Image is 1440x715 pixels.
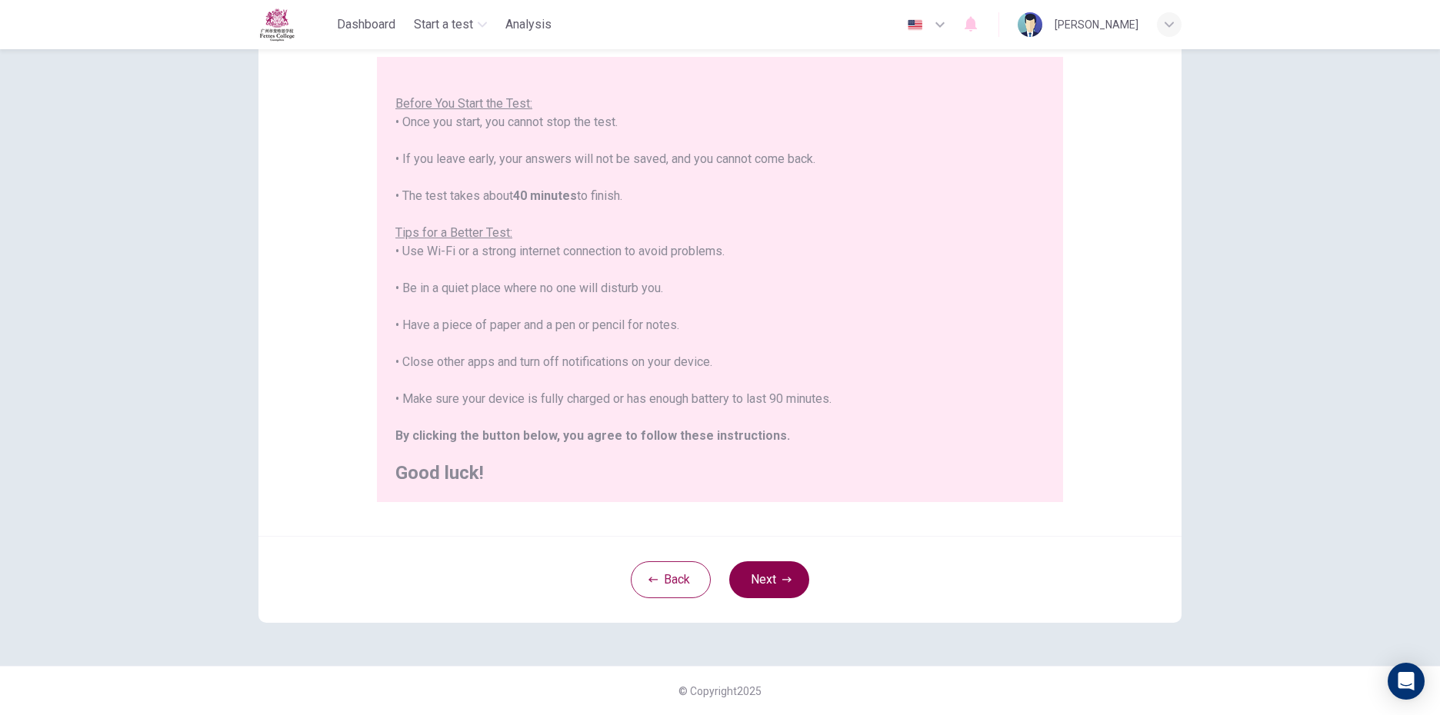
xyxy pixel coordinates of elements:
[1018,12,1042,37] img: Profile picture
[414,15,473,34] span: Start a test
[395,428,790,443] b: By clicking the button below, you agree to follow these instructions.
[505,15,552,34] span: Analysis
[678,685,762,697] span: © Copyright 2025
[905,19,925,31] img: en
[395,58,1045,482] div: You are about to start a . • Once you start, you cannot stop the test. • If you leave early, your...
[395,464,1045,482] h2: Good luck!
[408,11,493,38] button: Start a test
[631,561,711,598] button: Back
[395,225,512,240] u: Tips for a Better Test:
[337,15,395,34] span: Dashboard
[258,8,331,42] a: Fettes logo
[499,11,558,38] button: Analysis
[1055,15,1138,34] div: [PERSON_NAME]
[331,11,402,38] button: Dashboard
[1388,663,1425,700] div: Open Intercom Messenger
[395,96,532,111] u: Before You Start the Test:
[513,188,577,203] b: 40 minutes
[258,8,295,42] img: Fettes logo
[729,561,809,598] button: Next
